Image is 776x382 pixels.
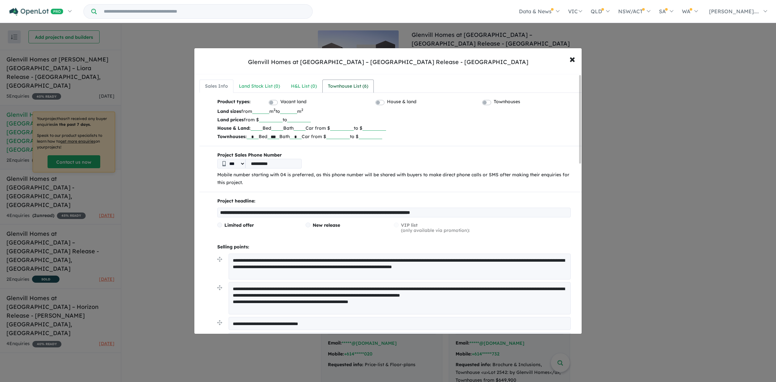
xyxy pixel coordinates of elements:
[217,243,571,251] p: Selling points:
[217,132,571,141] p: Bed Bath Car from $ to $
[274,107,275,112] sup: 2
[291,82,317,90] div: H&L List ( 0 )
[217,108,241,114] b: Land sizes
[301,107,303,112] sup: 2
[217,124,571,132] p: Bed Bath Car from $ to $
[217,285,222,290] img: drag.svg
[313,222,340,228] span: New release
[709,8,759,15] span: [PERSON_NAME]....
[217,115,571,124] p: from $ to
[98,5,311,18] input: Try estate name, suburb, builder or developer
[217,98,251,107] b: Product types:
[205,82,228,90] div: Sales Info
[217,257,222,262] img: drag.svg
[217,107,571,115] p: from m to m
[217,117,244,123] b: Land prices
[248,58,528,66] div: Glenvill Homes at [GEOGRAPHIC_DATA] – [GEOGRAPHIC_DATA] Release - [GEOGRAPHIC_DATA]
[222,161,226,166] img: Phone icon
[239,82,280,90] div: Land Stock List ( 0 )
[569,52,575,66] span: ×
[217,197,571,205] p: Project headline:
[387,98,416,106] label: House & land
[224,222,254,228] span: Limited offer
[494,98,520,106] label: Townhouses
[280,98,307,106] label: Vacant land
[328,82,368,90] div: Townhouse List ( 6 )
[217,134,247,139] b: Townhouses:
[217,125,251,131] b: House & Land:
[217,151,571,159] b: Project Sales Phone Number
[217,171,571,187] p: Mobile number starting with 04 is preferred, as this phone number will be shared with buyers to m...
[217,320,222,325] img: drag.svg
[9,8,63,16] img: Openlot PRO Logo White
